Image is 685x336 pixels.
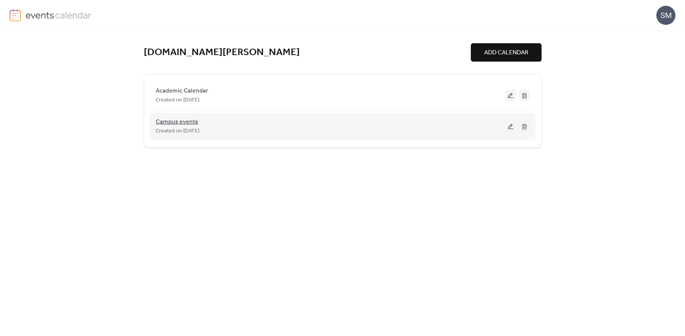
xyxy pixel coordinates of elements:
[144,46,300,59] a: [DOMAIN_NAME][PERSON_NAME]
[156,89,208,93] a: Academic Calendar
[484,48,528,57] span: ADD CALENDAR
[156,120,198,124] a: Campus events
[156,127,199,136] span: Created on [DATE]
[471,43,542,62] button: ADD CALENDAR
[156,96,199,105] span: Created on [DATE]
[156,117,198,127] span: Campus events
[656,6,675,25] div: SM
[156,86,208,96] span: Academic Calendar
[26,9,92,21] img: logo-type
[10,9,21,21] img: logo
